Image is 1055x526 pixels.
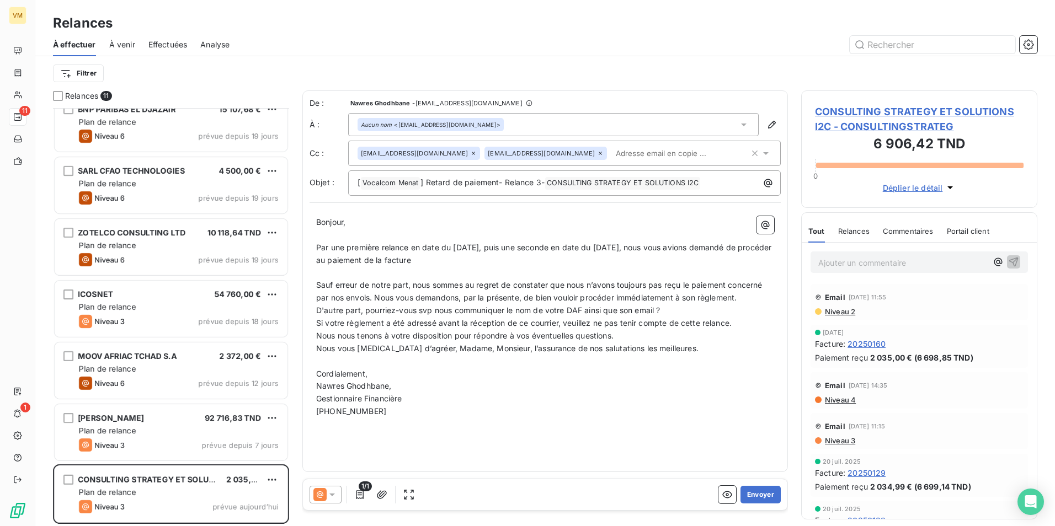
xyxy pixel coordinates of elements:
[823,458,861,465] span: 20 juil. 2025
[815,514,845,526] span: Facture :
[94,379,125,388] span: Niveau 6
[870,352,973,363] span: 2 035,00 € (6 698,85 TND)
[199,132,279,141] span: prévue depuis 19 jours
[361,150,468,157] span: [EMAIL_ADDRESS][DOMAIN_NAME]
[53,108,289,526] div: grid
[849,382,888,389] span: [DATE] 14:35
[9,502,26,519] img: Logo LeanPay
[316,318,732,328] span: Si votre règlement a été adressé avant la réception de ce courrier, veuillez ne pas tenir compte ...
[813,171,818,180] span: 0
[79,117,136,126] span: Plan de relance
[199,194,279,202] span: prévue depuis 19 jours
[78,351,177,361] span: MOOV AFRIAC TCHAD S.A
[838,227,870,235] span: Relances
[823,506,861,512] span: 20 juil. 2025
[883,227,934,235] span: Commentaires
[79,302,136,312] span: Plan de relance
[848,514,886,526] span: 20250129
[78,413,144,422] span: [PERSON_NAME]
[214,289,261,299] span: 54 760,00 €
[1017,489,1044,515] div: Open Intercom Messenger
[53,13,113,33] h3: Relances
[310,119,348,130] label: À :
[849,423,886,430] span: [DATE] 11:15
[200,39,230,50] span: Analyse
[815,338,845,350] span: Facture :
[226,475,269,484] span: 2 035,00 €
[825,381,845,390] span: Email
[220,351,262,361] span: 2 372,00 €
[611,145,739,162] input: Adresse email en copie ...
[850,36,1015,53] input: Rechercher
[361,177,420,190] span: Vocalcom Menat
[815,134,1024,156] h3: 6 906,42 TND
[825,293,845,302] span: Email
[53,65,104,82] button: Filtrer
[79,240,136,250] span: Plan de relance
[870,481,971,492] span: 2 034,99 € (6 699,14 TND)
[358,178,360,187] span: [
[94,194,125,202] span: Niveau 6
[815,104,1024,134] span: CONSULTING STRATEGY ET SOLUTIONS I2C - CONSULTINGSTRATEG
[79,426,136,435] span: Plan de relance
[848,338,886,350] span: 20250160
[78,104,175,114] span: BNP PARIBAS EL DJAZAIR
[316,343,699,353] span: Nous vous [MEDICAL_DATA] d’agréer, Madame, Monsieur, l’assurance de nos salutations les meilleures.
[316,331,614,340] span: Nous nous tenons à votre disposition pour répondre à vos éventuelles questions.
[488,150,595,157] span: [EMAIL_ADDRESS][DOMAIN_NAME]
[148,39,188,50] span: Effectuées
[94,255,125,264] span: Niveau 6
[883,182,943,194] span: Déplier le détail
[361,121,500,128] div: <[EMAIL_ADDRESS][DOMAIN_NAME]>
[78,475,248,484] span: CONSULTING STRATEGY ET SOLUTIONS I2C
[815,352,868,363] span: Paiement reçu
[20,402,30,412] span: 1
[207,228,261,237] span: 10 118,64 TND
[824,436,855,445] span: Niveau 3
[109,39,135,50] span: À venir
[78,228,185,237] span: ZOTELCO CONSULTING LTD
[94,317,125,326] span: Niveau 3
[316,217,345,227] span: Bonjour,
[94,502,125,511] span: Niveau 3
[202,441,279,449] span: prévue depuis 7 jours
[219,104,261,114] span: 15 107,68 €
[316,394,402,403] span: Gestionnaire Financière
[825,422,845,431] span: Email
[316,381,392,390] span: Nawres Ghodhbane,
[823,329,844,336] span: [DATE]
[545,177,700,190] span: CONSULTING STRATEGY ET SOLUTIONS I2C
[880,181,960,194] button: Déplier le détail
[219,166,262,175] span: 4 500,00 €
[316,305,660,315] span: D'autre part, pourriez-vous svp nous communiquer le nom de votre DAF ainsi que son email ?
[94,132,125,141] span: Niveau 6
[310,178,334,187] span: Objet :
[212,502,279,511] span: prévue aujourd’hui
[65,90,98,101] span: Relances
[199,317,279,326] span: prévue depuis 18 jours
[78,289,113,299] span: ICOSNET
[947,227,989,235] span: Portail client
[199,379,279,388] span: prévue depuis 12 jours
[79,179,136,188] span: Plan de relance
[316,280,765,302] span: Sauf erreur de notre part, nous sommes au regret de constater que nous n’avons toujours pas reçu ...
[848,467,886,479] span: 20250129
[824,307,855,316] span: Niveau 2
[53,39,96,50] span: À effectuer
[78,166,185,175] span: SARL CFAO TECHNOLOGIES
[815,481,868,492] span: Paiement reçu
[808,227,825,235] span: Tout
[94,441,125,449] span: Niveau 3
[79,364,136,373] span: Plan de relance
[420,178,545,187] span: ] Retard de paiement- Relance 3-
[79,487,136,497] span: Plan de relance
[824,395,856,404] span: Niveau 4
[350,100,410,106] span: Nawres Ghodhbane
[815,467,845,479] span: Facture :
[316,406,386,416] span: [PHONE_NUMBER]
[359,481,372,491] span: 1/1
[316,369,367,378] span: Cordialement,
[316,243,774,265] span: Par une première relance en date du [DATE], puis une seconde en date du [DATE], nous vous avions ...
[100,91,111,101] span: 11
[205,413,261,422] span: 92 716,83 TND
